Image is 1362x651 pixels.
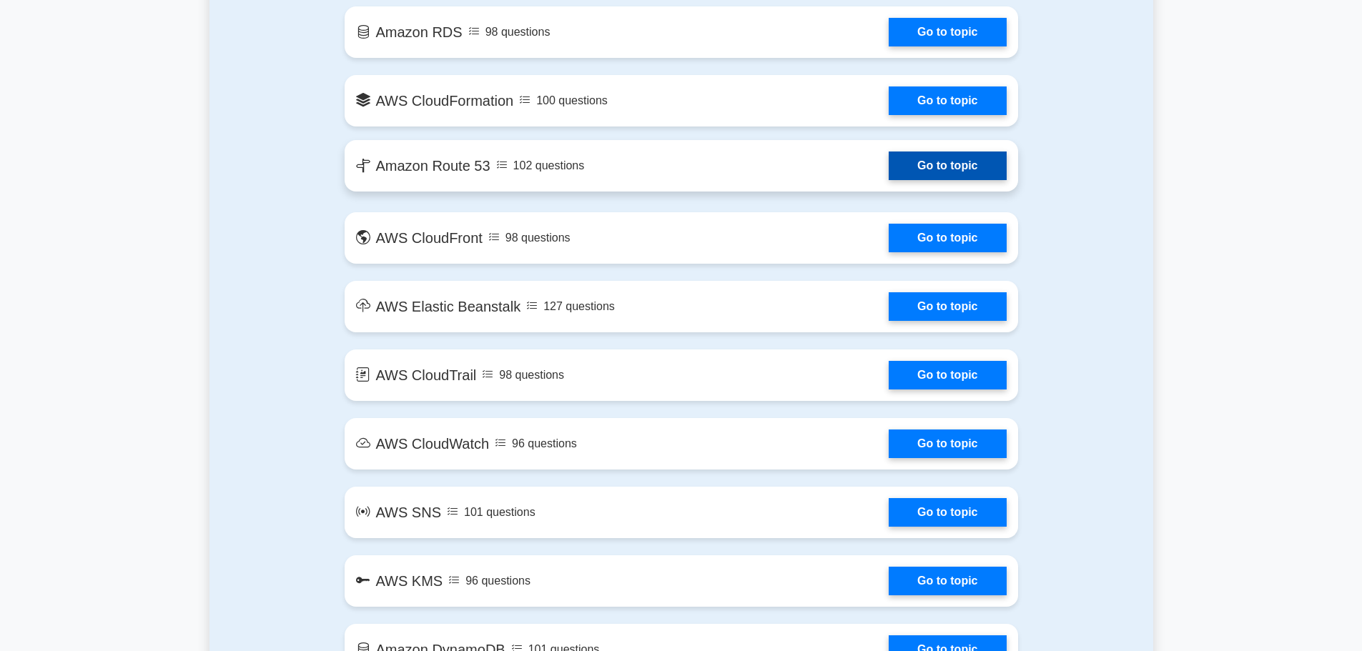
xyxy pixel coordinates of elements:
[889,361,1006,389] a: Go to topic
[889,429,1006,458] a: Go to topic
[889,151,1006,180] a: Go to topic
[889,567,1006,595] a: Go to topic
[889,498,1006,527] a: Go to topic
[889,86,1006,115] a: Go to topic
[889,18,1006,46] a: Go to topic
[889,292,1006,321] a: Go to topic
[889,224,1006,252] a: Go to topic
